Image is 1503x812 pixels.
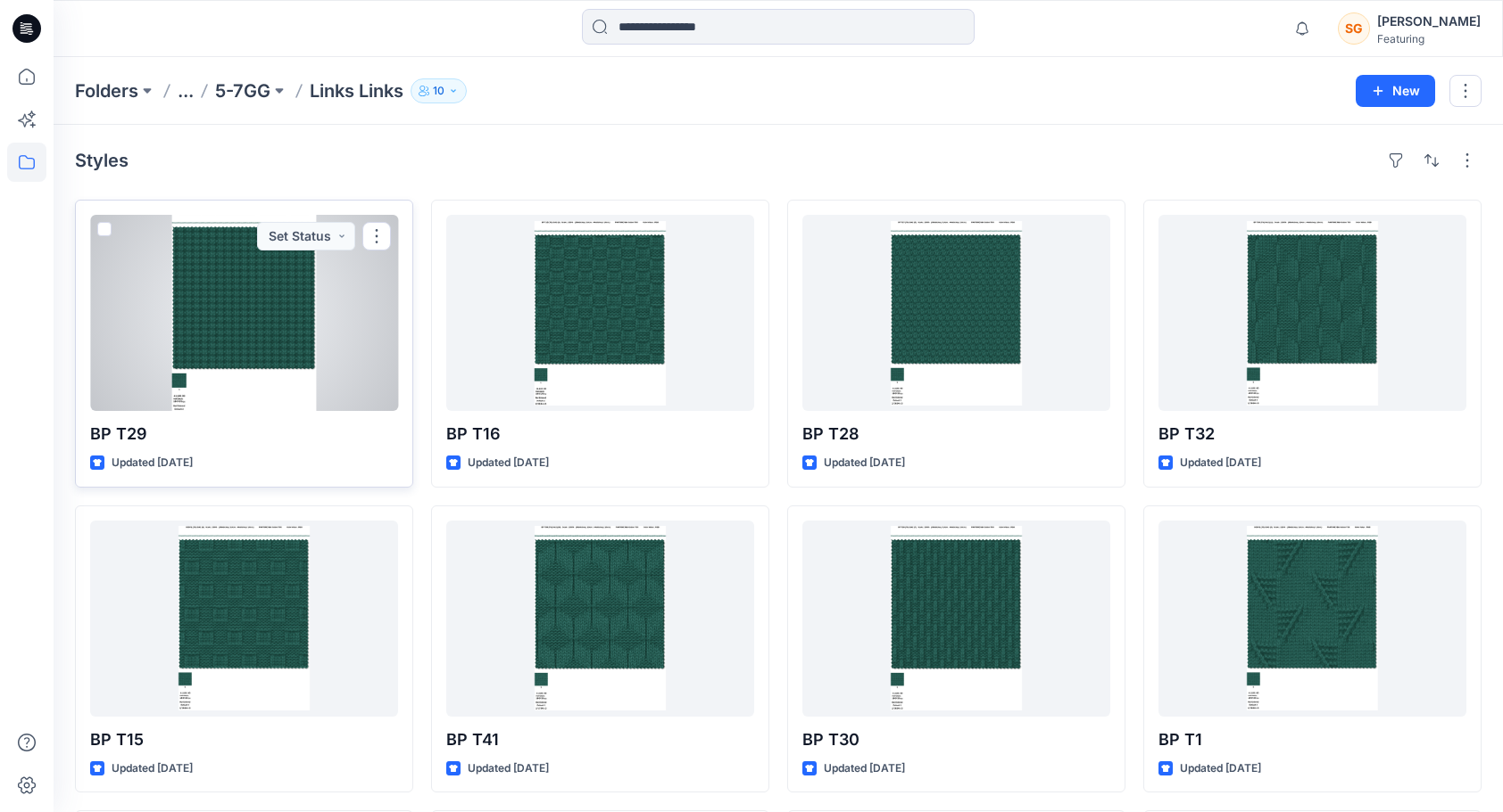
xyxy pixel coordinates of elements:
[1180,759,1261,778] p: Updated [DATE]
[411,78,467,103] button: 10
[90,422,398,447] p: BP T29
[433,81,444,101] p: 10
[1158,215,1466,411] a: BP T32
[75,78,138,103] a: Folders
[1158,422,1466,447] p: BP T32
[1356,75,1435,107] button: New
[802,727,1110,752] p: BP T30
[802,521,1110,717] a: BP T30
[75,150,129,171] h4: Styles
[1338,12,1370,45] div: SG
[1180,454,1261,472] p: Updated [DATE]
[215,78,270,103] a: 5-7GG
[802,422,1110,447] p: BP T28
[446,521,754,717] a: BP T41
[90,215,398,411] a: BP T29
[178,78,194,103] button: ...
[1377,11,1481,32] div: [PERSON_NAME]
[1158,727,1466,752] p: BP T1
[824,454,905,472] p: Updated [DATE]
[310,78,403,103] p: Links Links
[446,727,754,752] p: BP T41
[1158,521,1466,717] a: BP T1
[90,521,398,717] a: BP T15
[446,422,754,447] p: BP T16
[468,454,549,472] p: Updated [DATE]
[468,759,549,778] p: Updated [DATE]
[802,215,1110,411] a: BP T28
[1377,32,1481,45] div: Featuring
[446,215,754,411] a: BP T16
[112,759,193,778] p: Updated [DATE]
[824,759,905,778] p: Updated [DATE]
[112,454,193,472] p: Updated [DATE]
[90,727,398,752] p: BP T15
